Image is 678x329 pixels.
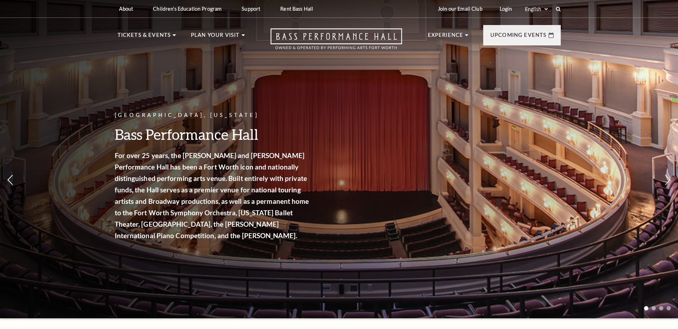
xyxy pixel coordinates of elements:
[524,6,549,13] select: Select:
[490,31,547,44] p: Upcoming Events
[242,6,260,12] p: Support
[191,31,240,44] p: Plan Your Visit
[115,151,309,240] strong: For over 25 years, the [PERSON_NAME] and [PERSON_NAME] Performance Hall has been a Fort Worth ico...
[115,111,311,120] p: [GEOGRAPHIC_DATA], [US_STATE]
[428,31,464,44] p: Experience
[119,6,133,12] p: About
[115,125,311,143] h3: Bass Performance Hall
[118,31,171,44] p: Tickets & Events
[280,6,313,12] p: Rent Bass Hall
[153,6,222,12] p: Children's Education Program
